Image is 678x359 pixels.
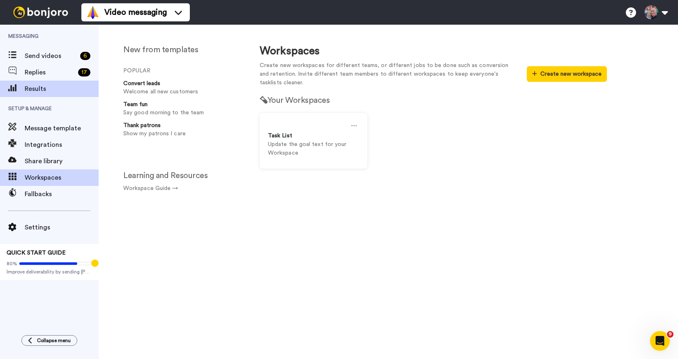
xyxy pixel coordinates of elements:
span: Video messaging [104,7,167,18]
span: Improve deliverability by sending [PERSON_NAME]’s from your own email [7,269,92,275]
span: Share library [25,156,99,166]
div: 6 [80,52,90,60]
div: 17 [78,68,90,76]
a: Workspace Guide → [123,185,178,191]
img: vm-color.svg [86,6,99,19]
a: Create new workspace [527,71,607,77]
p: Create new workspaces for different teams, or different jobs to be done such as conversion and re... [260,61,514,87]
strong: Convert leads [123,81,160,86]
p: Update the goal text for your Workspace [268,140,359,157]
p: Say good morning to the team [123,109,240,117]
a: Task ListUpdate the goal text for your Workspace [260,113,367,169]
span: Send videos [25,51,77,61]
strong: Team fun [123,102,148,107]
a: Convert leadsWelcome all new customers [119,79,243,96]
p: Welcome all new customers [123,88,240,96]
span: 9 [667,331,673,338]
h2: Learning and Resources [123,171,243,180]
a: Team funSay good morning to the team [119,100,243,117]
li: POPULAR [123,67,243,75]
iframe: Intercom live chat [650,331,670,351]
span: Collapse menu [37,337,71,344]
span: Replies [25,67,75,77]
button: Create new workspace [527,66,607,82]
span: Integrations [25,140,99,150]
span: Workspaces [25,173,99,183]
span: Results [25,84,99,94]
span: Message template [25,123,99,133]
span: Fallbacks [25,189,99,199]
div: Task List [268,132,359,140]
div: Tooltip anchor [91,259,99,267]
span: 80% [7,260,17,267]
button: Collapse menu [21,335,77,346]
h2: New from templates [123,45,243,54]
img: bj-logo-header-white.svg [10,7,71,18]
span: Settings [25,222,99,232]
h2: Your Workspaces [260,96,607,105]
p: Show my patrons I care [123,130,240,138]
a: Thank patronsShow my patrons I care [119,121,243,138]
strong: Thank patrons [123,123,161,128]
span: QUICK START GUIDE [7,250,66,256]
h1: Workspaces [260,45,607,57]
